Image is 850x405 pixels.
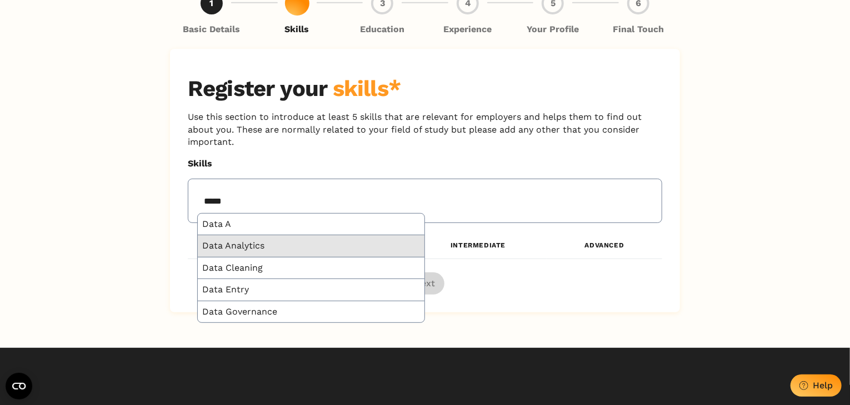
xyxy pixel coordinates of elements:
div: Data Governance [198,301,424,322]
p: Experience [443,23,492,36]
div: Data Cleaning [198,257,424,279]
button: Help [791,374,842,397]
div: Data Analytics [198,235,424,257]
p: Final Touch [613,23,664,36]
th: Skill name [188,232,311,259]
p: Use this section to introduce at least 5 skills that are relevant for employers and helps them to... [188,111,662,148]
p: Skills [285,23,309,36]
div: Help [813,380,833,391]
p: Your Profile [527,23,579,36]
div: Data A [198,214,424,235]
th: Intermediate [409,232,547,259]
p: Basic Details [183,23,241,36]
button: Open CMP widget [6,373,32,399]
th: Advanced [547,232,662,259]
h2: Register your [188,75,662,102]
div: Data Entry [198,279,424,301]
span: skills* [333,75,401,102]
p: Skills [188,158,662,170]
p: Education [360,23,404,36]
